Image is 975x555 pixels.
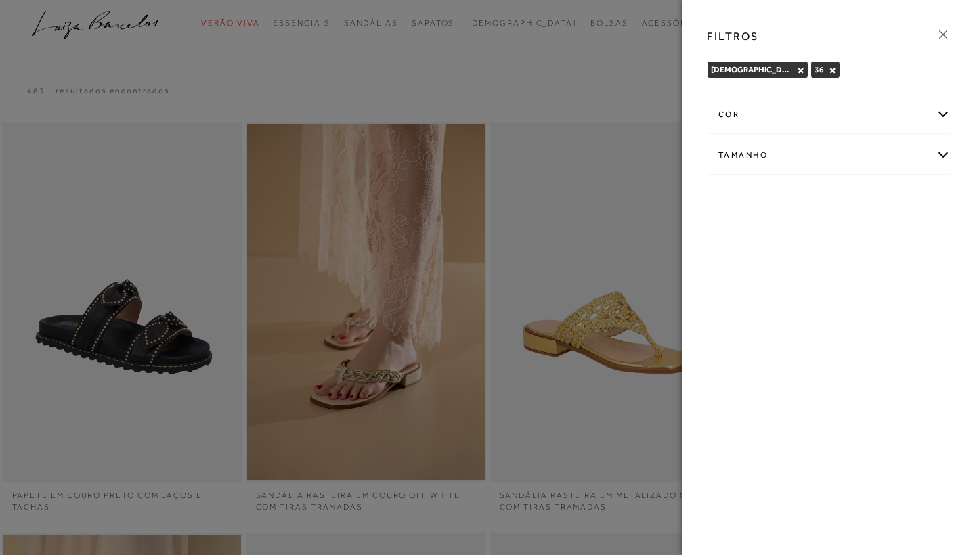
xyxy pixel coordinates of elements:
button: 36 Close [829,66,836,75]
span: 36 [815,65,824,74]
div: cor [708,97,950,133]
div: Tamanho [708,137,950,173]
span: [DEMOGRAPHIC_DATA] [711,65,800,74]
h3: FILTROS [707,28,759,44]
button: Rasteira Close [797,66,804,75]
